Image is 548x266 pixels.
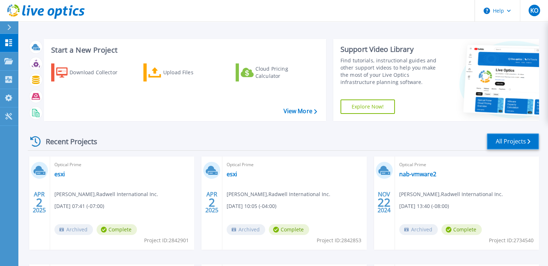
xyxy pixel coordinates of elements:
[227,161,362,169] span: Optical Prime
[143,63,224,81] a: Upload Files
[377,189,391,216] div: NOV 2024
[340,45,444,54] div: Support Video Library
[54,190,158,198] span: [PERSON_NAME] , Radwell International Inc.
[205,189,219,216] div: APR 2025
[54,202,104,210] span: [DATE] 07:41 (-07:00)
[487,133,539,150] a: All Projects
[283,108,317,115] a: View More
[144,236,189,244] span: Project ID: 2842901
[54,161,190,169] span: Optical Prime
[269,224,309,235] span: Complete
[317,236,361,244] span: Project ID: 2842853
[399,202,449,210] span: [DATE] 13:40 (-08:00)
[32,189,46,216] div: APR 2025
[51,63,132,81] a: Download Collector
[28,133,107,150] div: Recent Projects
[51,46,317,54] h3: Start a New Project
[236,63,316,81] a: Cloud Pricing Calculator
[70,65,127,80] div: Download Collector
[378,199,391,205] span: 22
[227,170,237,178] a: esxi
[340,99,395,114] a: Explore Now!
[227,224,265,235] span: Archived
[255,65,313,80] div: Cloud Pricing Calculator
[163,65,221,80] div: Upload Files
[399,170,436,178] a: nab-vmware2
[227,202,276,210] span: [DATE] 10:05 (-04:00)
[227,190,330,198] span: [PERSON_NAME] , Radwell International Inc.
[530,8,538,13] span: KO
[54,224,93,235] span: Archived
[36,199,43,205] span: 2
[340,57,444,86] div: Find tutorials, instructional guides and other support videos to help you make the most of your L...
[209,199,215,205] span: 2
[441,224,482,235] span: Complete
[54,170,65,178] a: esxi
[399,190,503,198] span: [PERSON_NAME] , Radwell International Inc.
[97,224,137,235] span: Complete
[489,236,534,244] span: Project ID: 2734540
[399,224,438,235] span: Archived
[399,161,535,169] span: Optical Prime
